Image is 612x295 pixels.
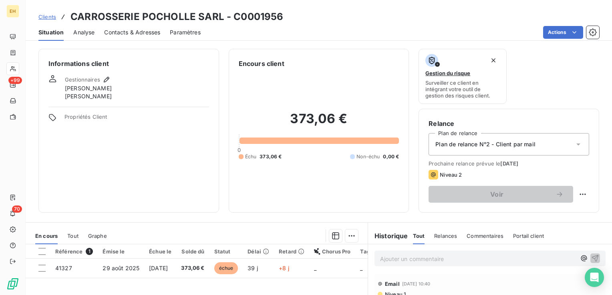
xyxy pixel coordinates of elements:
[383,153,399,160] span: 0,00 €
[438,191,556,197] span: Voir
[65,92,112,100] span: [PERSON_NAME]
[214,248,238,255] div: Statut
[181,264,204,272] span: 373,06 €
[500,160,518,167] span: [DATE]
[356,153,380,160] span: Non-échu
[543,26,583,39] button: Actions
[55,248,93,255] div: Référence
[88,233,107,239] span: Graphe
[360,265,362,271] span: _
[429,119,589,128] h6: Relance
[181,248,204,255] div: Solde dû
[440,171,462,178] span: Niveau 2
[73,28,95,36] span: Analyse
[239,111,399,135] h2: 373,06 €
[513,233,544,239] span: Portail client
[239,59,284,68] h6: Encours client
[385,281,400,287] span: Email
[419,49,506,104] button: Gestion du risqueSurveiller ce client en intégrant votre outil de gestion des risques client.
[429,186,573,203] button: Voir
[248,265,258,271] span: 39 j
[8,77,22,84] span: +99
[38,14,56,20] span: Clients
[67,233,79,239] span: Tout
[6,277,19,290] img: Logo LeanPay
[425,70,470,76] span: Gestion du risque
[103,248,139,255] div: Émise le
[435,140,535,148] span: Plan de relance N°2 - Client par mail
[103,265,139,271] span: 29 août 2025
[70,10,283,24] h3: CARROSSERIE POCHOLLE SARL - C0001956
[429,160,589,167] span: Prochaine relance prévue le
[238,147,241,153] span: 0
[260,153,282,160] span: 373,06 €
[38,28,64,36] span: Situation
[38,13,56,21] a: Clients
[149,265,168,271] span: [DATE]
[104,28,160,36] span: Contacts & Adresses
[279,265,289,271] span: +8 j
[467,233,503,239] span: Commentaires
[360,248,401,255] div: Tag relance
[434,233,457,239] span: Relances
[314,248,351,255] div: Chorus Pro
[149,248,171,255] div: Échue le
[214,262,238,274] span: échue
[170,28,201,36] span: Paramètres
[86,248,93,255] span: 1
[65,84,112,92] span: [PERSON_NAME]
[6,5,19,18] div: EH
[64,114,209,125] span: Propriétés Client
[48,59,209,68] h6: Informations client
[35,233,58,239] span: En cours
[314,265,316,271] span: _
[248,248,269,255] div: Délai
[368,231,408,241] h6: Historique
[245,153,257,160] span: Échu
[413,233,425,239] span: Tout
[55,265,72,271] span: 41327
[585,268,604,287] div: Open Intercom Messenger
[12,205,22,213] span: 70
[279,248,304,255] div: Retard
[402,281,431,286] span: [DATE] 10:40
[425,80,499,99] span: Surveiller ce client en intégrant votre outil de gestion des risques client.
[65,76,100,83] span: Gestionnaires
